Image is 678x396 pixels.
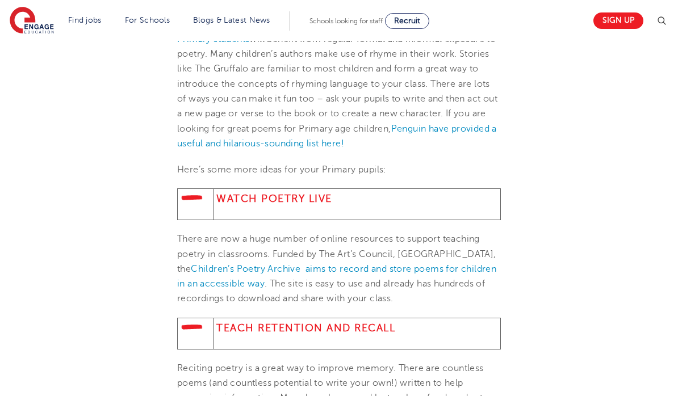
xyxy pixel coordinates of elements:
p: will benefit from regular formal and informal exposure to poetry. Many children’s authors make us... [177,32,501,151]
a: Find jobs [68,16,102,24]
span: Schools looking for staff [309,17,383,25]
a: Recruit [385,13,429,29]
a: Blogs & Latest News [193,16,270,24]
a: Primary students [177,34,249,44]
img: Engage Education [10,7,54,35]
p: Here’s some more ideas for your Primary pupils: [177,162,501,177]
a: Children’s Poetry Archive aims to record and store poems for children in an accessible way [177,264,496,289]
span: Recruit [394,16,420,25]
a: Sign up [593,12,643,29]
p: There are now a huge number of online resources to support teaching poetry in classrooms. Funded ... [177,231,501,306]
strong: Teach Retention and Recall [216,322,395,334]
a: For Schools [125,16,170,24]
strong: Watch Poetry Live [216,193,332,204]
a: Penguin have provided a useful and hilarious-sounding list here! [177,124,497,149]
